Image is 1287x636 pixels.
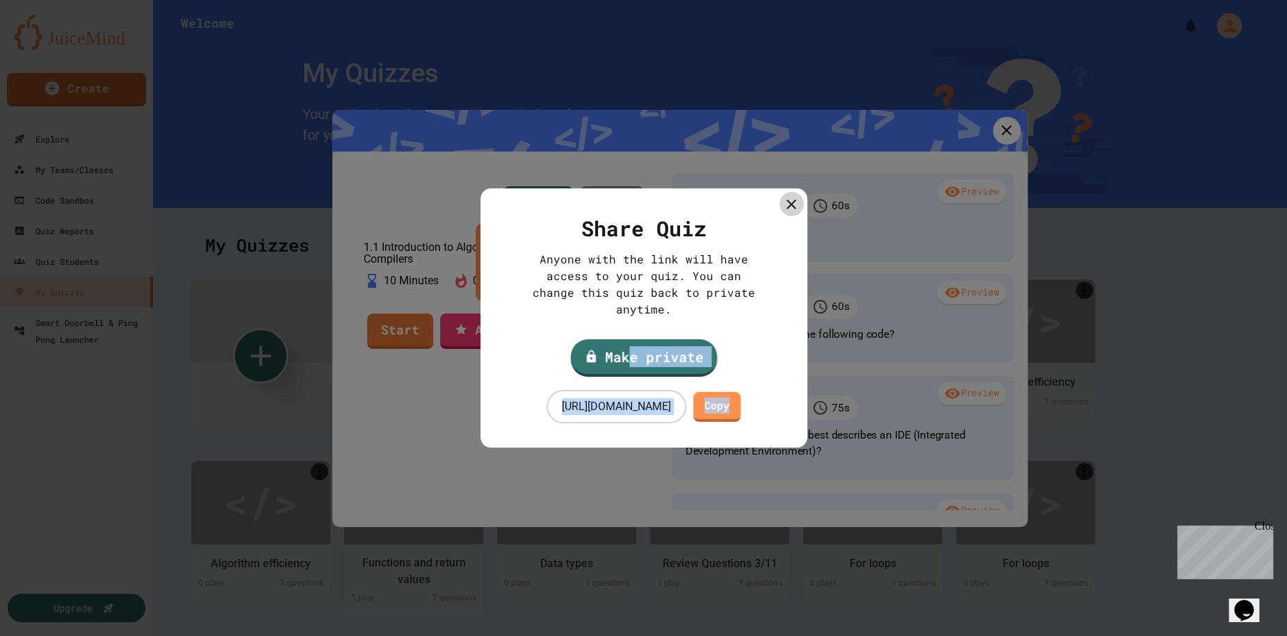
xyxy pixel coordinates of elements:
iframe: chat widget [1229,580,1273,622]
div: Anyone with the link will have access to your quiz. You can change this quiz back to private anyt... [526,251,762,318]
a: Make private [570,339,717,377]
div: Chat with us now!Close [6,6,96,88]
div: [URL][DOMAIN_NAME] [547,390,686,423]
a: Copy [693,392,740,422]
iframe: chat widget [1172,520,1273,579]
div: Share Quiz [505,213,783,244]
